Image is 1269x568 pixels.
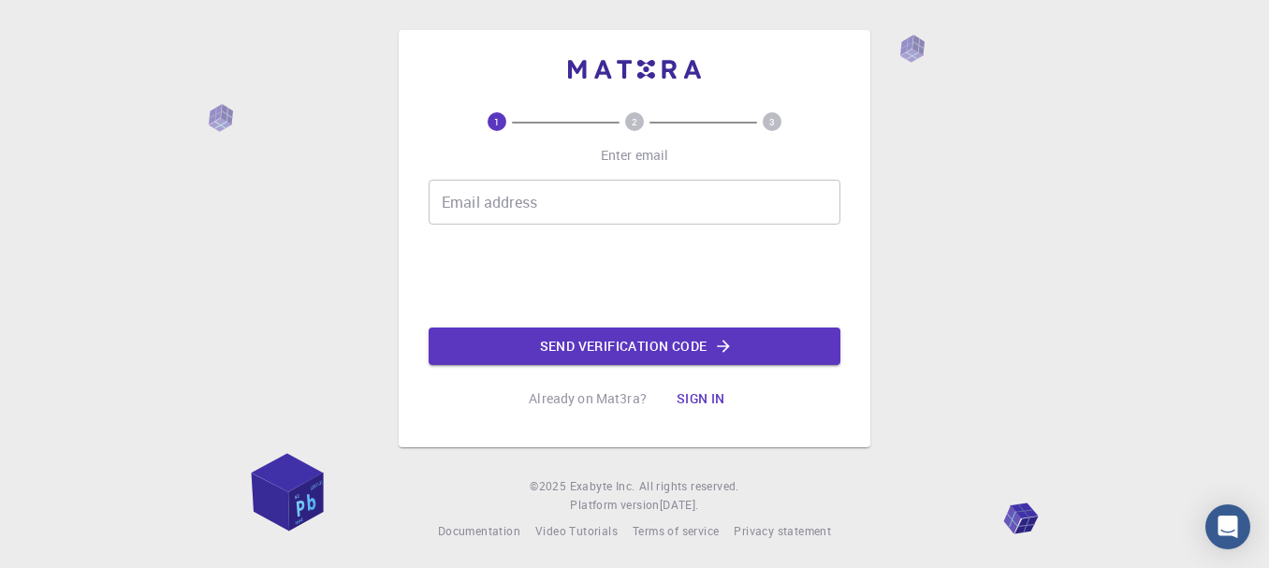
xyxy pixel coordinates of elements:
[660,496,699,515] a: [DATE].
[639,477,739,496] span: All rights reserved.
[1205,504,1250,549] div: Open Intercom Messenger
[769,115,775,128] text: 3
[438,522,520,541] a: Documentation
[530,477,569,496] span: © 2025
[438,523,520,538] span: Documentation
[734,522,831,541] a: Privacy statement
[601,146,669,165] p: Enter email
[429,328,840,365] button: Send verification code
[662,380,740,417] button: Sign in
[734,523,831,538] span: Privacy statement
[633,522,719,541] a: Terms of service
[535,522,618,541] a: Video Tutorials
[492,240,777,313] iframe: reCAPTCHA
[535,523,618,538] span: Video Tutorials
[529,389,647,408] p: Already on Mat3ra?
[494,115,500,128] text: 1
[633,523,719,538] span: Terms of service
[570,478,635,493] span: Exabyte Inc.
[570,477,635,496] a: Exabyte Inc.
[570,496,659,515] span: Platform version
[660,497,699,512] span: [DATE] .
[632,115,637,128] text: 2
